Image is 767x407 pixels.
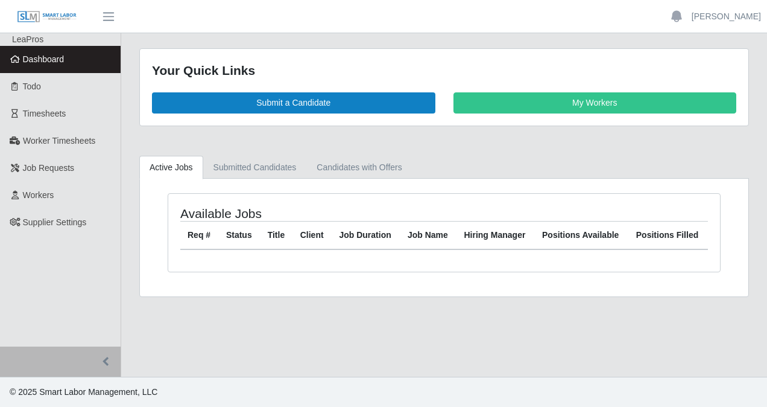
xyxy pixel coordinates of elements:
[219,221,260,249] th: Status
[453,92,737,114] a: My Workers
[152,61,736,80] div: Your Quick Links
[23,163,75,173] span: Job Requests
[23,109,66,118] span: Timesheets
[260,221,293,249] th: Title
[306,156,412,179] a: Candidates with Offers
[456,221,535,249] th: Hiring Manager
[23,217,87,227] span: Supplier Settings
[400,221,457,249] th: Job Name
[23,82,41,91] span: Todo
[692,10,761,23] a: [PERSON_NAME]
[17,10,77,24] img: SLM Logo
[203,156,307,179] a: Submitted Candidates
[10,387,157,397] span: © 2025 Smart Labor Management, LLC
[139,156,203,179] a: Active Jobs
[23,136,95,146] span: Worker Timesheets
[629,221,708,249] th: Positions Filled
[180,221,219,249] th: Req #
[23,190,54,200] span: Workers
[180,206,390,221] h4: Available Jobs
[293,221,332,249] th: Client
[152,92,435,114] a: Submit a Candidate
[332,221,400,249] th: Job Duration
[535,221,629,249] th: Positions Available
[23,54,65,64] span: Dashboard
[12,34,43,44] span: LeaPros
